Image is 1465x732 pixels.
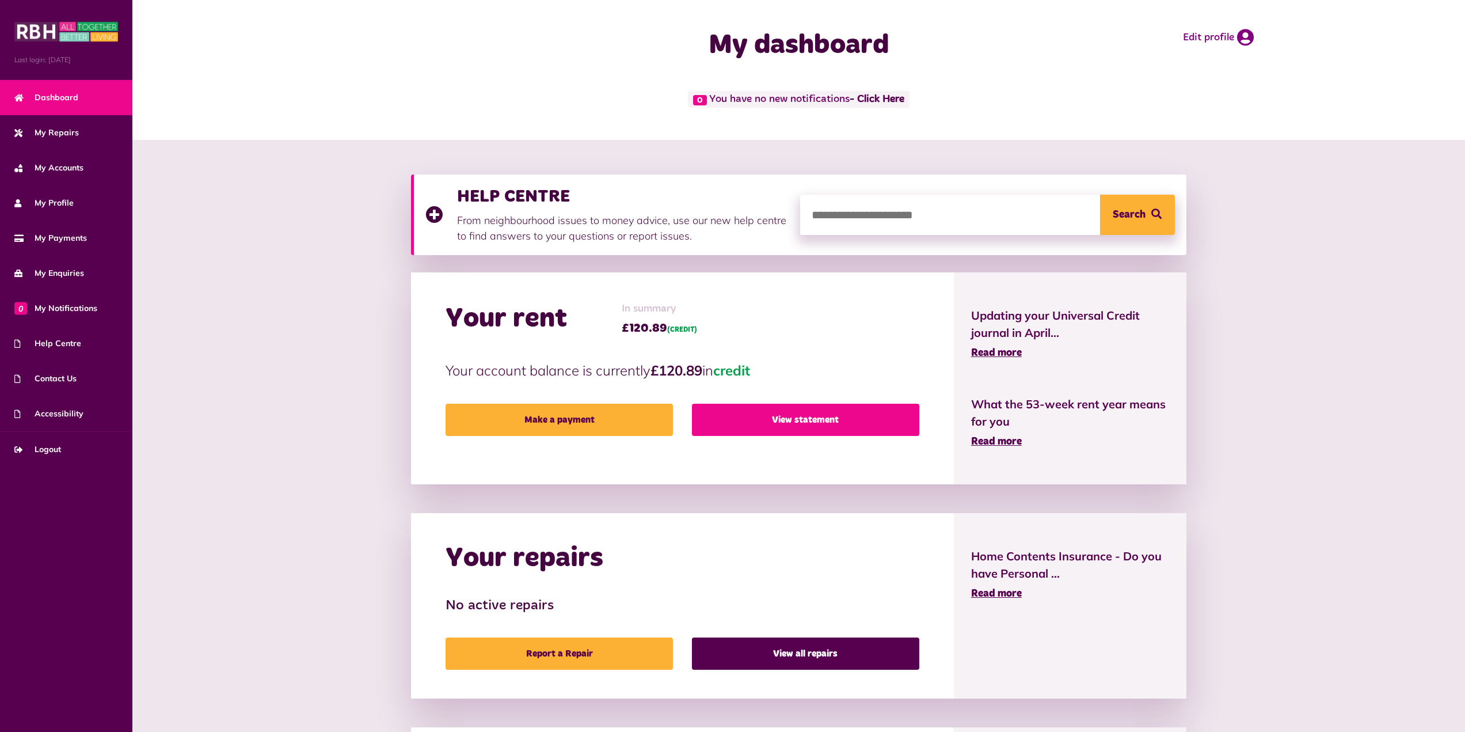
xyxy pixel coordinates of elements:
span: Help Centre [14,337,81,350]
a: Edit profile [1183,29,1254,46]
a: Home Contents Insurance - Do you have Personal ... Read more [971,548,1169,602]
h2: Your rent [446,302,567,336]
h3: No active repairs [446,598,919,615]
h1: My dashboard [569,29,1029,62]
span: (CREDIT) [667,327,697,333]
span: My Enquiries [14,267,84,279]
span: My Payments [14,232,87,244]
span: Read more [971,589,1022,599]
span: Search [1113,195,1146,235]
span: My Profile [14,197,74,209]
span: Last login: [DATE] [14,55,118,65]
span: Home Contents Insurance - Do you have Personal ... [971,548,1169,582]
span: My Accounts [14,162,83,174]
span: 0 [693,95,707,105]
a: View all repairs [692,638,919,670]
span: 0 [14,302,27,314]
a: Report a Repair [446,638,673,670]
h3: HELP CENTRE [457,186,789,207]
span: Contact Us [14,373,77,385]
img: MyRBH [14,20,118,43]
a: Updating your Universal Credit journal in April... Read more [971,307,1169,361]
span: Updating your Universal Credit journal in April... [971,307,1169,342]
span: Read more [971,437,1022,447]
span: What the 53-week rent year means for you [971,396,1169,430]
a: Make a payment [446,404,673,436]
a: What the 53-week rent year means for you Read more [971,396,1169,450]
span: In summary [622,301,697,317]
span: My Notifications [14,302,97,314]
span: My Repairs [14,127,79,139]
p: Your account balance is currently in [446,360,919,381]
span: Dashboard [14,92,78,104]
p: From neighbourhood issues to money advice, use our new help centre to find answers to your questi... [457,213,789,244]
span: £120.89 [622,320,697,337]
span: You have no new notifications [688,91,910,108]
h2: Your repairs [446,542,603,575]
span: Logout [14,443,61,456]
span: credit [713,362,750,379]
span: Read more [971,348,1022,358]
a: View statement [692,404,919,436]
a: - Click Here [850,94,904,105]
span: Accessibility [14,408,83,420]
strong: £120.89 [650,362,702,379]
button: Search [1100,195,1175,235]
